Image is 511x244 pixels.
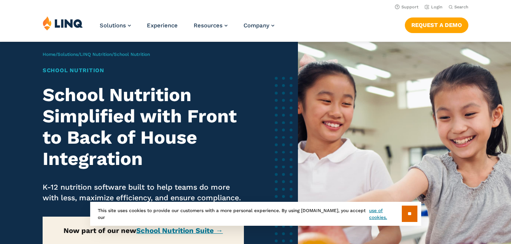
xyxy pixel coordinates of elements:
[43,52,150,57] span: / / /
[194,22,228,29] a: Resources
[43,182,244,203] p: K-12 nutrition software built to help teams do more with less, maximize efficiency, and ensure co...
[244,22,274,29] a: Company
[425,5,443,10] a: Login
[100,22,131,29] a: Solutions
[454,5,468,10] span: Search
[395,5,419,10] a: Support
[43,52,56,57] a: Home
[43,16,83,30] img: LINQ | K‑12 Software
[100,22,126,29] span: Solutions
[80,52,112,57] a: LINQ Nutrition
[90,202,421,226] div: This site uses cookies to provide our customers with a more personal experience. By using [DOMAIN...
[57,52,78,57] a: Solutions
[194,22,223,29] span: Resources
[43,66,244,74] h1: School Nutrition
[449,4,468,10] button: Open Search Bar
[244,22,269,29] span: Company
[147,22,178,29] a: Experience
[405,16,468,33] nav: Button Navigation
[114,52,150,57] span: School Nutrition
[43,84,244,169] h2: School Nutrition Simplified with Front to Back of House Integration
[100,16,274,41] nav: Primary Navigation
[405,17,468,33] a: Request a Demo
[369,207,401,221] a: use of cookies.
